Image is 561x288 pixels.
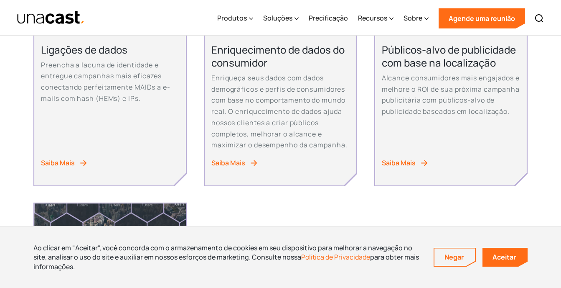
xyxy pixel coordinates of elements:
a: Saiba Mais [41,157,179,169]
div: Sobre [404,1,429,36]
a: Saiba Mais [211,157,350,169]
a: Aceitar [482,248,528,267]
img: Logotipo de texto Unacast [17,10,85,25]
h2: Enriquecimento de dados do consumidor [211,43,350,69]
div: Saiba Mais [41,157,75,169]
img: Ícone de pesquisa [534,13,544,23]
font: Aceitar [492,252,516,262]
div: Saiba Mais [211,157,245,169]
div: Saiba Mais [382,157,416,169]
div: Produtos [217,1,253,36]
a: Saiba Mais [382,157,520,169]
a: Casa [17,10,85,25]
div: Recursos [358,13,387,23]
p: Preencha a lacuna de identidade e entregue campanhas mais eficazes conectando perfeitamente MAIDs... [41,59,179,104]
div: Soluções [263,13,292,23]
h2: Ligações de dados [41,43,179,56]
a: Precificação [309,1,348,36]
div: Sobre [404,13,422,23]
p: Alcance consumidores mais engajados e melhore o ROI de sua próxima campanha publicitária com públ... [382,72,520,117]
div: Recursos [358,1,393,36]
div: Soluções [263,1,299,36]
div: Ao clicar em "Aceitar", você concorda com o armazenamento de cookies em seu dispositivo para melh... [33,243,421,271]
h2: Públicos-alvo de publicidade com base na localização [382,43,520,69]
a: Política de Privacidade [301,252,370,262]
a: Agende uma reunião [439,8,525,28]
a: Negar [434,248,475,266]
div: Produtos [217,13,247,23]
p: Enriqueça seus dados com dados demográficos e perfis de consumidores com base no comportamento do... [211,72,350,151]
